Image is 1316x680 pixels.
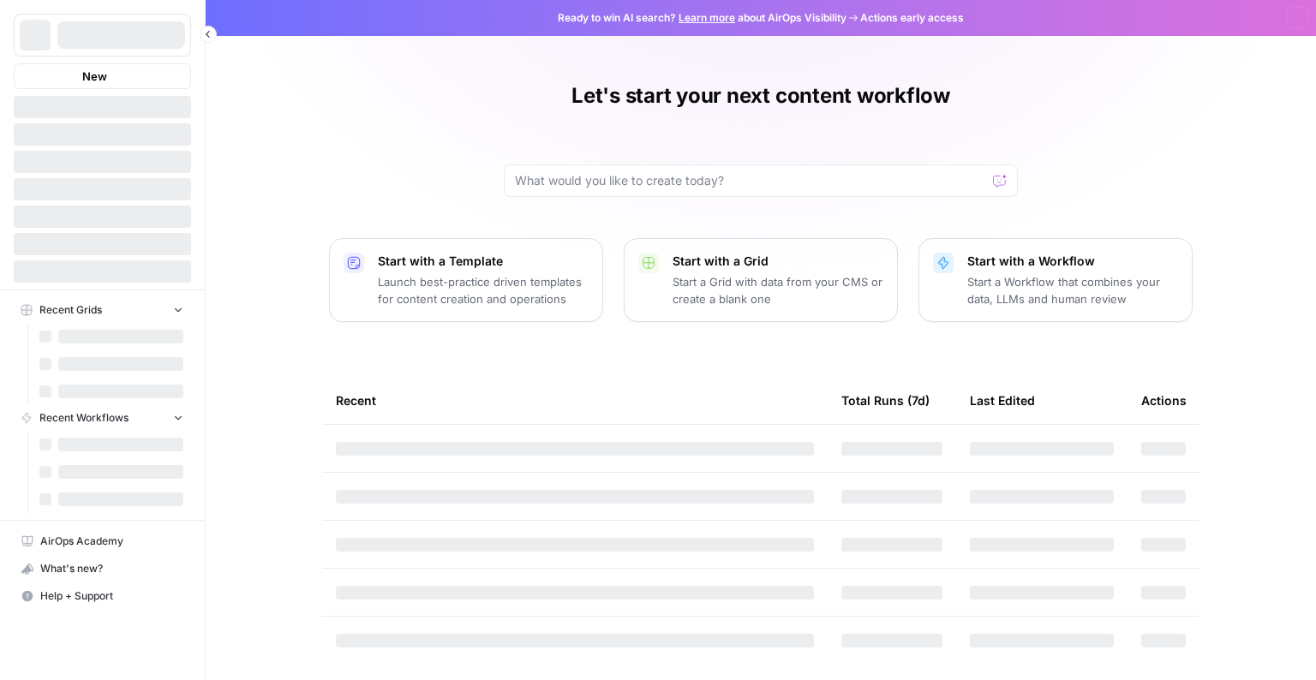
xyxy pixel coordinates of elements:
p: Start with a Template [378,253,589,270]
p: Start with a Workflow [967,253,1178,270]
a: Learn more [679,11,735,24]
div: Actions [1141,377,1187,424]
p: Start a Grid with data from your CMS or create a blank one [673,273,883,307]
p: Start with a Grid [673,253,883,270]
div: Total Runs (7d) [841,377,930,424]
button: Start with a WorkflowStart a Workflow that combines your data, LLMs and human review [918,238,1193,322]
div: What's new? [15,556,190,582]
button: Start with a TemplateLaunch best-practice driven templates for content creation and operations [329,238,603,322]
span: Recent Workflows [39,410,129,426]
span: AirOps Academy [40,534,183,549]
button: Recent Workflows [14,405,191,431]
div: Recent [336,377,814,424]
span: Ready to win AI search? about AirOps Visibility [558,10,846,26]
button: What's new? [14,555,191,582]
span: Recent Grids [39,302,102,318]
button: Help + Support [14,582,191,610]
button: New [14,63,191,89]
div: Last Edited [970,377,1035,424]
button: Recent Grids [14,297,191,323]
h1: Let's start your next content workflow [571,82,950,110]
span: Help + Support [40,588,183,604]
a: AirOps Academy [14,528,191,555]
p: Launch best-practice driven templates for content creation and operations [378,273,589,307]
span: Actions early access [860,10,964,26]
button: Start with a GridStart a Grid with data from your CMS or create a blank one [624,238,898,322]
input: What would you like to create today? [515,172,986,189]
span: New [82,68,107,85]
p: Start a Workflow that combines your data, LLMs and human review [967,273,1178,307]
